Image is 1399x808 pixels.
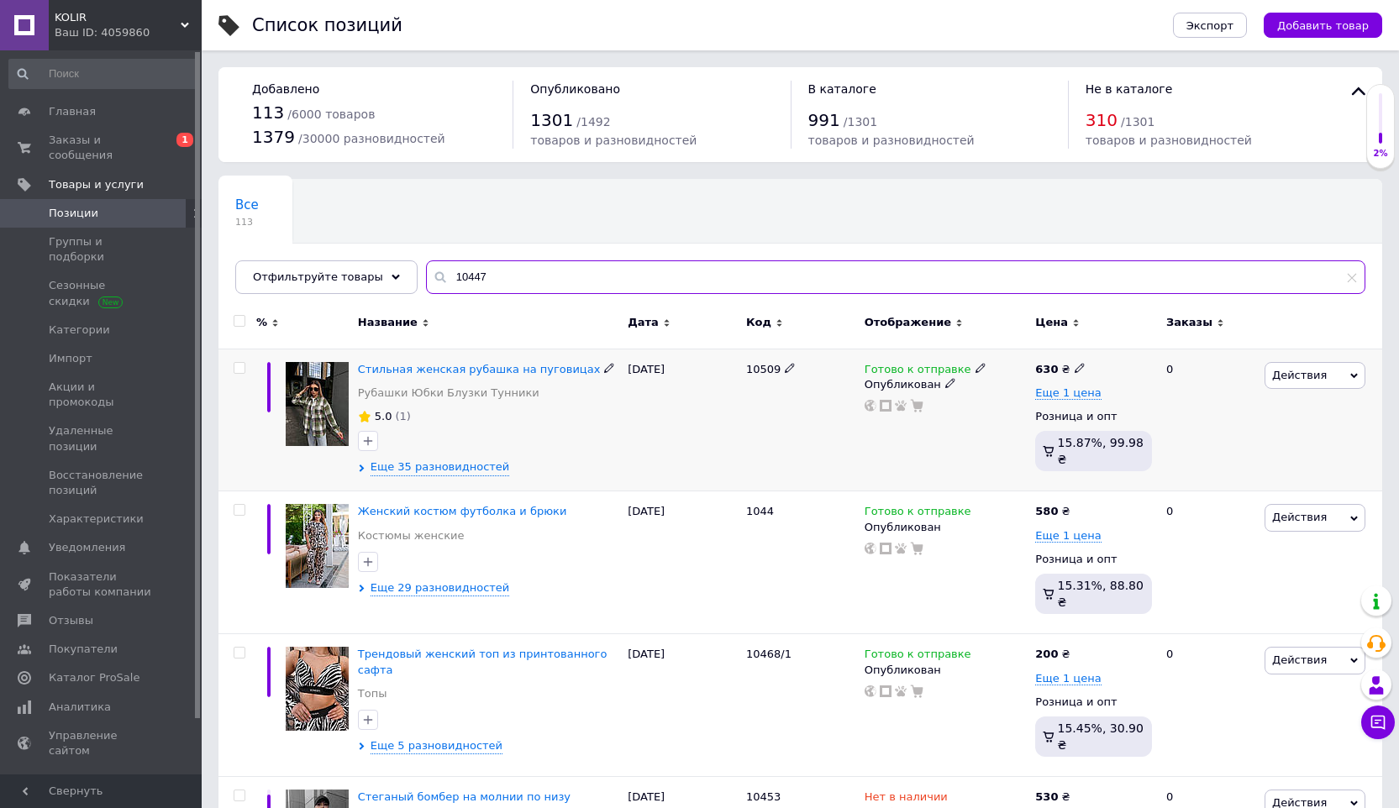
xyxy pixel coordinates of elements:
span: Нет в наличии [865,790,948,808]
span: В каталоге [808,82,876,96]
span: Готово к отправке [865,648,971,665]
span: / 6000 товаров [287,108,375,121]
div: ₴ [1035,647,1070,662]
span: 1301 [530,110,573,130]
span: Еще 35 разновидностей [371,459,510,475]
button: Экспорт [1173,13,1247,38]
span: (1) [395,410,410,422]
span: Не в каталоге [1086,82,1173,96]
span: Добавить товар [1277,19,1369,32]
span: % [256,315,267,330]
img: Стильная женская рубашка на пуговицах [286,362,349,446]
span: 310 [1086,110,1118,130]
span: 1044 [746,505,774,517]
span: товаров и разновидностей [1086,134,1252,147]
img: Трендовый женский топ из принтованного сафта [286,647,349,731]
span: 991 [808,110,840,130]
a: Костюмы женские [358,528,465,543]
div: Опубликован [865,377,1028,392]
a: Стильная женская рубашка на пуговицах [358,363,601,375]
b: 630 [1035,363,1058,375]
div: 0 [1156,491,1260,634]
div: ₴ [1035,790,1070,805]
button: Добавить товар [1264,13,1382,38]
span: Характеристики [49,512,144,527]
span: Код [746,315,771,330]
span: Все [235,197,259,212]
span: Отфильтруйте товары [253,270,383,283]
b: 200 [1035,648,1058,660]
button: Чат с покупателем [1361,706,1395,739]
span: Еще 1 цена [1035,529,1101,543]
a: Трендовый женский топ из принтованного сафта [358,648,607,675]
a: Рубашки Юбки Блузки Тунники [358,386,539,401]
div: [DATE] [623,491,742,634]
span: Восстановление позиций [49,468,155,498]
span: 1 [176,133,193,147]
span: 10468/1 [746,648,792,660]
span: Отображение [865,315,951,330]
div: [DATE] [623,349,742,491]
img: Женский костюм футболка и брюки [286,504,349,588]
span: 113 [235,216,259,228]
span: Отзывы [49,613,93,628]
input: Поиск по названию позиции, артикулу и поисковым запросам [426,260,1365,294]
a: Топы [358,686,387,701]
span: Показатели работы компании [49,569,155,600]
span: Уведомления [49,540,125,555]
span: 113 [252,102,284,123]
div: Опубликован [865,520,1028,535]
span: Действия [1272,511,1327,523]
b: 530 [1035,790,1058,803]
span: Еще 1 цена [1035,672,1101,685]
span: Цена [1035,315,1068,330]
span: Еще 5 разновидностей [371,738,502,754]
div: Ваш ID: 4059860 [55,25,202,40]
div: ₴ [1035,362,1085,377]
span: Дата [628,315,659,330]
span: Опубликовано [530,82,620,96]
span: Добавлено [252,82,319,96]
span: Категории [49,323,110,338]
span: Покупатели [49,642,118,657]
span: Управление сайтом [49,728,155,758]
span: / 1301 [1121,115,1154,129]
div: Опубликован [865,663,1028,678]
span: товаров и разновидностей [808,134,975,147]
span: / 1301 [844,115,877,129]
span: 15.31%, 88.80 ₴ [1058,579,1144,609]
div: Розница и опт [1035,409,1152,424]
span: 10453 [746,790,781,803]
span: 5.0 [375,410,392,422]
div: Список позиций [252,17,402,34]
span: Группы и подборки [49,234,155,265]
span: 10509 [746,363,781,375]
span: 15.87%, 99.98 ₴ [1058,436,1144,466]
div: Розница и опт [1035,695,1152,710]
span: Сезонные скидки [49,278,155,308]
span: Заказы и сообщения [49,133,155,163]
span: Аналитика [49,700,111,715]
div: 0 [1156,634,1260,777]
span: Действия [1272,369,1327,381]
div: 0 [1156,349,1260,491]
span: товаров и разновидностей [530,134,697,147]
span: 15.45%, 30.90 ₴ [1058,721,1144,752]
span: Товары и услуги [49,177,144,192]
span: KOLIR [55,10,181,25]
span: / 1492 [576,115,610,129]
div: 2% [1367,148,1394,160]
span: Готово к отправке [865,505,971,522]
span: Заказы [1166,315,1212,330]
span: Экспорт [1186,19,1233,32]
span: Название [358,315,418,330]
div: Розница и опт [1035,552,1152,567]
a: Женский костюм футболка и брюки [358,505,567,517]
span: Каталог ProSale [49,670,139,685]
span: Готово к отправке [865,363,971,380]
span: / 30000 разновидностей [298,132,445,145]
span: Еще 1 цена [1035,386,1101,400]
